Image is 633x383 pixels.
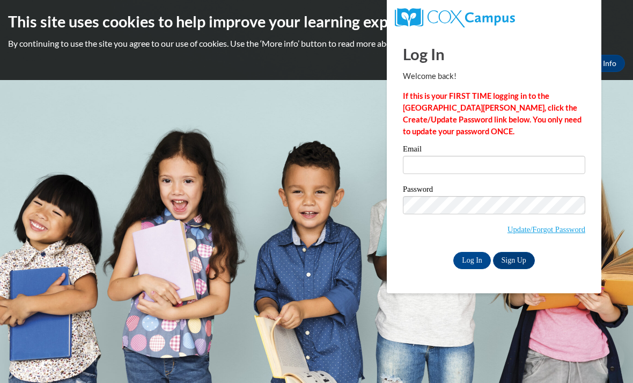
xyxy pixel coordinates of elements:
label: Password [403,185,585,196]
p: By continuing to use the site you agree to our use of cookies. Use the ‘More info’ button to read... [8,38,625,49]
p: Welcome back! [403,70,585,82]
h1: Log In [403,43,585,65]
a: Update/Forgot Password [507,225,585,234]
strong: If this is your FIRST TIME logging in to the [GEOGRAPHIC_DATA][PERSON_NAME], click the Create/Upd... [403,91,582,136]
a: Sign Up [493,252,535,269]
img: COX Campus [395,8,515,27]
h2: This site uses cookies to help improve your learning experience. [8,11,625,32]
label: Email [403,145,585,156]
iframe: Button to launch messaging window [590,340,624,374]
input: Log In [453,252,491,269]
